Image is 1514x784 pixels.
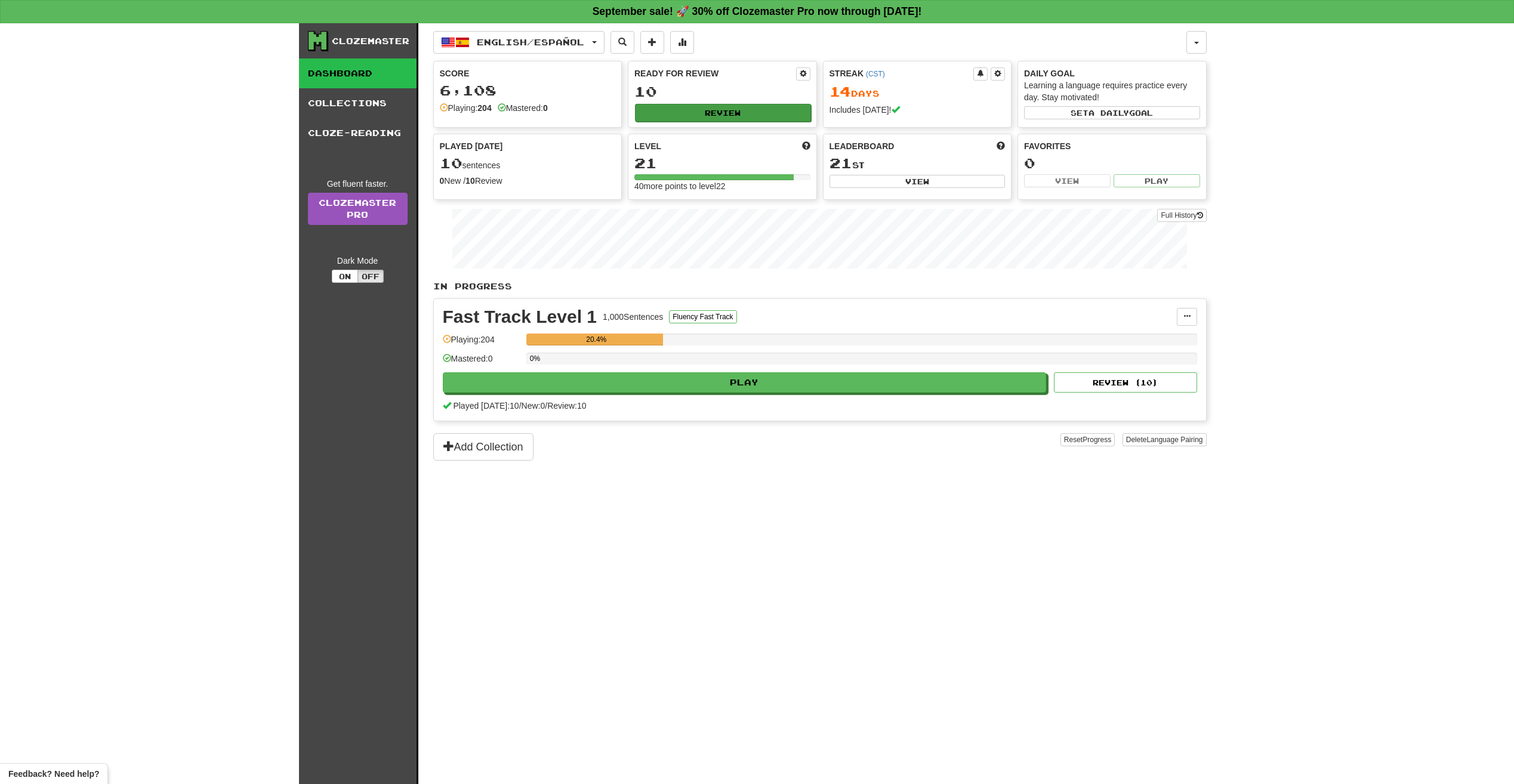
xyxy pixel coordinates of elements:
[332,35,409,47] div: Clozemaster
[530,334,663,345] div: 20.4%
[1089,109,1129,117] span: a daily
[443,372,1047,393] button: Play
[670,31,694,54] button: More stats
[1157,209,1206,222] button: Full History
[440,175,616,187] div: New / Review
[1146,436,1202,444] span: Language Pairing
[440,156,616,171] div: sentences
[299,88,417,118] a: Collections
[1060,433,1115,446] button: ResetProgress
[547,401,586,410] span: Review: 10
[997,140,1005,152] span: This week in points, UTC
[1024,79,1200,103] div: Learning a language requires practice every day. Stay motivated!
[308,193,408,225] a: ClozemasterPro
[634,180,810,192] div: 40 more points to level 22
[830,67,974,79] div: Streak
[830,156,1006,171] div: st
[1024,174,1111,187] button: View
[443,353,520,372] div: Mastered: 0
[299,118,417,148] a: Cloze-Reading
[669,310,736,323] button: Fluency Fast Track
[1024,156,1200,171] div: 0
[593,5,922,17] strong: September sale! 🚀 30% off Clozemaster Pro now through [DATE]!
[440,176,445,186] strong: 0
[440,140,503,152] span: Played [DATE]
[1024,140,1200,152] div: Favorites
[443,308,597,326] div: Fast Track Level 1
[440,83,616,98] div: 6,108
[357,270,384,283] button: Off
[640,31,664,54] button: Add sentence to collection
[440,102,492,114] div: Playing:
[866,70,885,78] a: (CST)
[634,140,661,152] span: Level
[543,103,548,113] strong: 0
[634,84,810,99] div: 10
[433,280,1207,292] p: In Progress
[1024,106,1200,119] button: Seta dailygoal
[830,175,1006,188] button: View
[453,401,519,410] span: Played [DATE]: 10
[610,31,634,54] button: Search sentences
[332,270,358,283] button: On
[522,401,545,410] span: New: 0
[443,334,520,353] div: Playing: 204
[635,104,811,122] button: Review
[830,155,852,171] span: 21
[8,768,99,780] span: Open feedback widget
[433,31,605,54] button: English/Español
[634,67,796,79] div: Ready for Review
[498,102,548,114] div: Mastered:
[830,83,851,100] span: 14
[440,67,616,79] div: Score
[1123,433,1207,446] button: DeleteLanguage Pairing
[1024,67,1200,79] div: Daily Goal
[299,58,417,88] a: Dashboard
[433,433,534,461] button: Add Collection
[1083,436,1111,444] span: Progress
[1054,372,1197,393] button: Review (10)
[802,140,810,152] span: Score more points to level up
[830,140,895,152] span: Leaderboard
[308,178,408,190] div: Get fluent faster.
[519,401,522,410] span: /
[634,156,810,171] div: 21
[440,155,462,171] span: 10
[603,311,663,323] div: 1,000 Sentences
[465,176,475,186] strong: 10
[308,255,408,267] div: Dark Mode
[830,104,1006,116] div: Includes [DATE]!
[477,37,584,47] span: English / Español
[830,84,1006,100] div: Day s
[1114,174,1200,187] button: Play
[477,103,491,113] strong: 204
[545,401,547,410] span: /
